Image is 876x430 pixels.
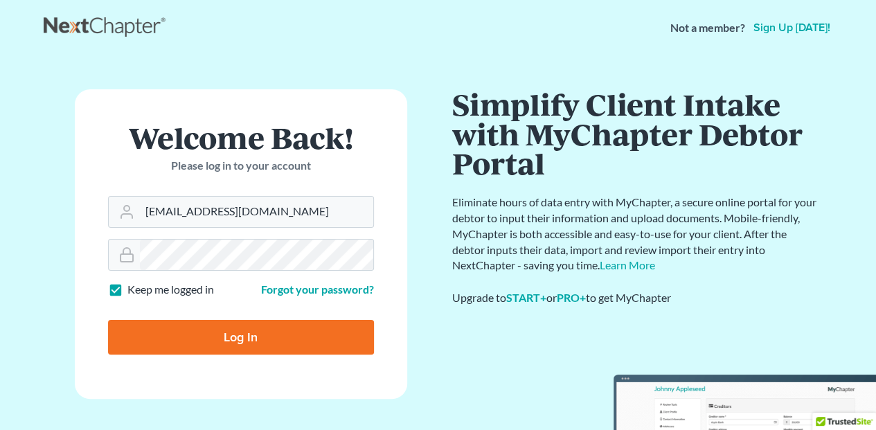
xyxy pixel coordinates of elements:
a: PRO+ [557,291,586,304]
h1: Welcome Back! [108,123,374,152]
p: Please log in to your account [108,158,374,174]
strong: Not a member? [670,20,745,36]
a: Learn More [600,258,655,271]
p: Eliminate hours of data entry with MyChapter, a secure online portal for your debtor to input the... [452,195,819,274]
a: Sign up [DATE]! [751,22,833,33]
input: Log In [108,320,374,355]
input: Email Address [140,197,373,227]
a: Forgot your password? [261,283,374,296]
label: Keep me logged in [127,282,214,298]
h1: Simplify Client Intake with MyChapter Debtor Portal [452,89,819,178]
a: START+ [506,291,546,304]
div: Upgrade to or to get MyChapter [452,290,819,306]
